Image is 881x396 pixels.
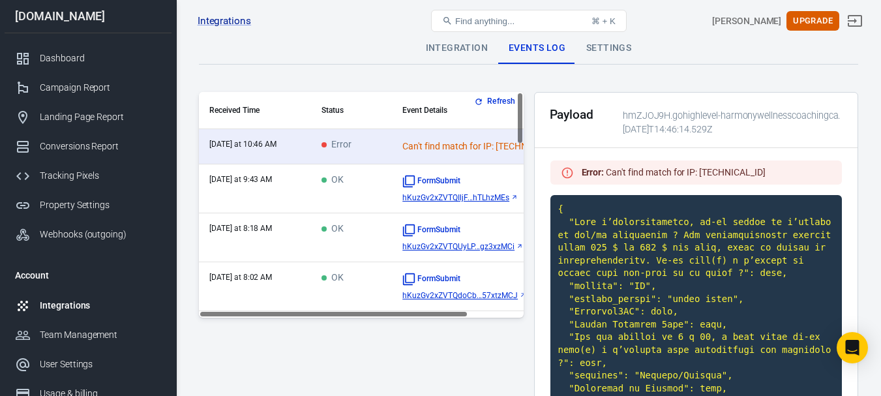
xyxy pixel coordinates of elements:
[40,328,161,342] div: Team Management
[786,11,839,31] button: Upgrade
[5,220,172,249] a: Webhooks (outgoing)
[5,350,172,379] a: User Settings
[40,81,161,95] div: Campaign Report
[392,92,590,129] th: Event Details
[209,273,272,282] time: 2025-09-27T08:02:43-04:00
[5,320,172,350] a: Team Management
[618,109,848,136] div: hmZJOJ9H.gohighlevel-harmonywellnesscoachingca.[DATE]T14:46:14.529Z
[321,175,344,186] span: OK
[431,10,627,32] button: Find anything...⌘ + K
[5,132,172,161] a: Conversions Report
[5,291,172,320] a: Integrations
[199,92,311,129] th: Received Time
[402,242,580,251] a: hKuzGv2xZVTQUyLP...gz3xzMCi
[40,169,161,183] div: Tracking Pixels
[582,167,605,177] strong: Error :
[498,33,576,64] div: Events Log
[402,224,460,237] span: Standard event name
[40,110,161,124] div: Landing Page Report
[40,140,161,153] div: Conversions Report
[199,92,524,318] div: scrollable content
[402,273,460,286] span: Standard event name
[5,10,172,22] div: [DOMAIN_NAME]
[321,273,344,284] span: OK
[5,73,172,102] a: Campaign Report
[402,242,515,251] span: hKuzGv2xZVTQUyLPu7QddKgz3xzMCi
[837,332,868,363] div: Open Intercom Messenger
[5,102,172,132] a: Landing Page Report
[321,224,344,235] span: OK
[5,161,172,190] a: Tracking Pixels
[40,198,161,212] div: Property Settings
[839,5,871,37] a: Sign out
[582,166,766,179] div: Can't find match for IP: [TECHNICAL_ID]
[550,108,594,121] h2: Payload
[471,95,520,108] button: Refresh
[198,14,251,28] a: Integrations
[402,193,509,202] span: hKuzGv2xZVTQIljFYZTpFmhTLhzMEs
[402,193,580,202] a: hKuzGv2xZVTQIljF...hTLhzMEs
[591,16,616,26] div: ⌘ + K
[5,44,172,73] a: Dashboard
[415,33,498,64] div: Integration
[40,228,161,241] div: Webhooks (outgoing)
[576,33,642,64] div: Settings
[5,260,172,291] li: Account
[402,291,518,300] span: hKuzGv2xZVTQdoCbLkkWAK57xtzMCJ
[402,175,460,188] span: Standard event name
[40,52,161,65] div: Dashboard
[209,175,272,184] time: 2025-09-27T09:43:17-04:00
[5,190,172,220] a: Property Settings
[712,14,781,28] div: Account id: hmZJOJ9H
[402,140,565,153] div: Can't find match for IP: [TECHNICAL_ID]
[321,140,351,151] span: Error
[40,358,161,371] div: User Settings
[209,140,276,149] time: 2025-09-27T10:46:14-04:00
[311,92,392,129] th: Status
[455,16,515,26] span: Find anything...
[40,299,161,312] div: Integrations
[402,291,580,300] a: hKuzGv2xZVTQdoCb...57xtzMCJ
[209,224,272,233] time: 2025-09-27T08:18:12-04:00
